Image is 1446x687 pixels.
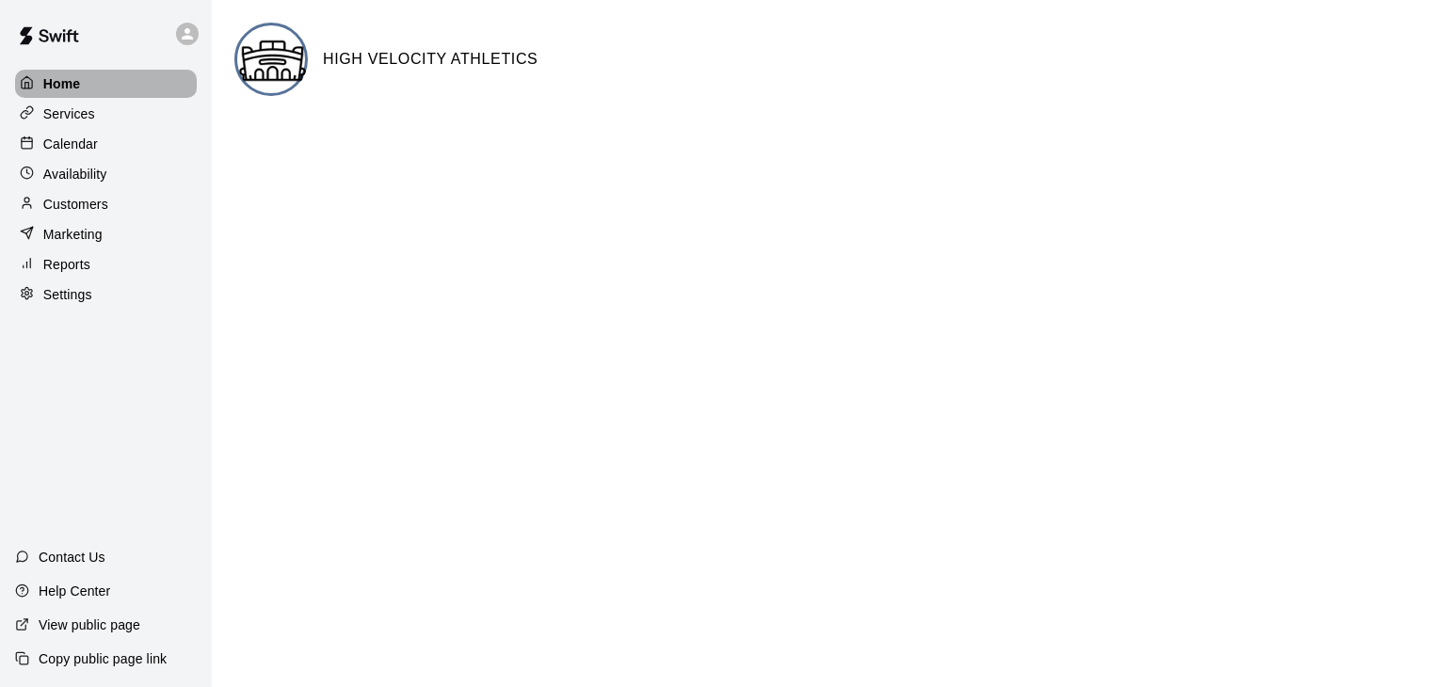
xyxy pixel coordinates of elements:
[15,70,197,98] a: Home
[43,165,107,184] p: Availability
[43,195,108,214] p: Customers
[15,280,197,309] a: Settings
[43,104,95,123] p: Services
[15,190,197,218] a: Customers
[15,130,197,158] a: Calendar
[43,285,92,304] p: Settings
[43,225,103,244] p: Marketing
[39,548,105,567] p: Contact Us
[43,74,81,93] p: Home
[43,255,90,274] p: Reports
[15,250,197,279] a: Reports
[15,160,197,188] a: Availability
[237,25,308,96] img: HIGH VELOCITY ATHLETICS logo
[323,47,538,72] h6: HIGH VELOCITY ATHLETICS
[39,615,140,634] p: View public page
[15,220,197,248] a: Marketing
[39,649,167,668] p: Copy public page link
[39,582,110,600] p: Help Center
[43,135,98,153] p: Calendar
[15,100,197,128] a: Services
